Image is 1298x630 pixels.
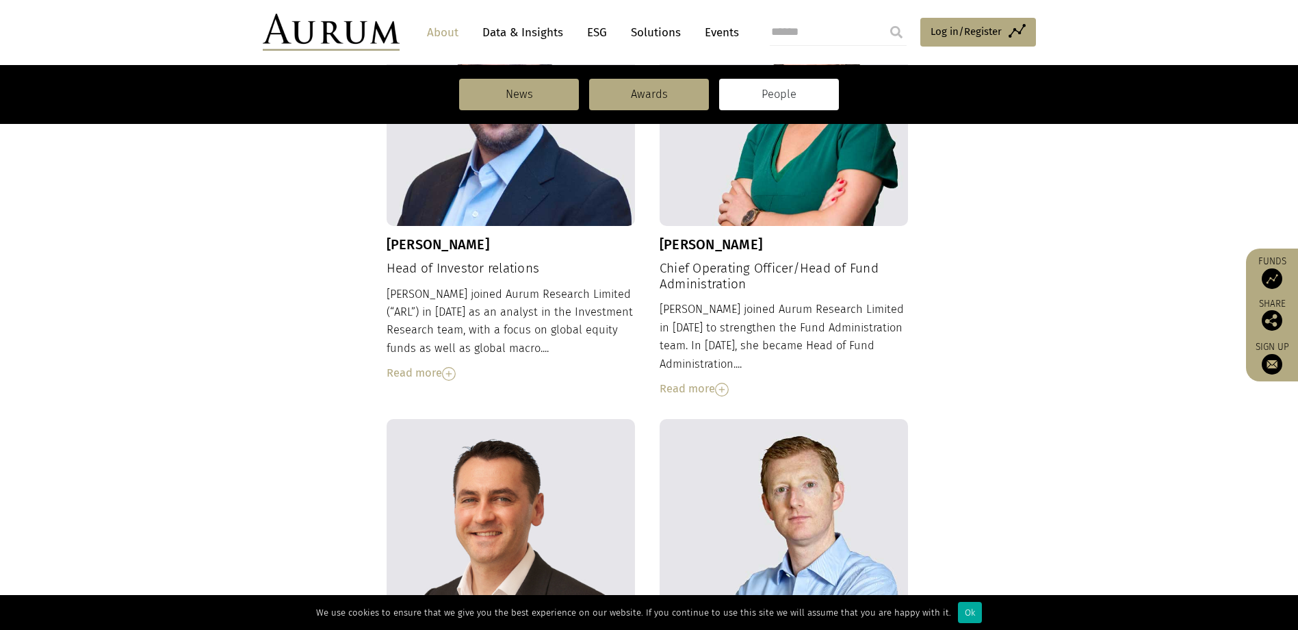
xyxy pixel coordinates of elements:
img: Read More [442,367,456,381]
h3: [PERSON_NAME] [387,236,636,253]
a: People [719,79,839,110]
a: Log in/Register [920,18,1036,47]
input: Submit [883,18,910,46]
div: [PERSON_NAME] joined Aurum Research Limited in [DATE] to strengthen the Fund Administration team.... [660,301,909,398]
span: Log in/Register [931,23,1002,40]
img: Sign up to our newsletter [1262,354,1282,375]
div: Read more [660,380,909,398]
img: Read More [715,383,729,396]
a: News [459,79,579,110]
a: Sign up [1253,341,1291,375]
a: ESG [580,20,614,45]
img: Access Funds [1262,268,1282,289]
div: Share [1253,299,1291,331]
a: Solutions [624,20,688,45]
div: Read more [387,364,636,382]
div: [PERSON_NAME] joined Aurum Research Limited (“ARL”) in [DATE] as an analyst in the Investment Res... [387,286,636,383]
img: Share this post [1262,310,1282,331]
img: Aurum [263,14,400,51]
h3: [PERSON_NAME] [660,236,909,253]
h4: Chief Operating Officer/Head of Fund Administration [660,261,909,292]
a: Awards [589,79,709,110]
a: Funds [1253,255,1291,289]
a: Data & Insights [476,20,570,45]
a: Events [698,20,739,45]
h4: Head of Investor relations [387,261,636,277]
a: About [420,20,465,45]
div: Ok [958,602,982,623]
